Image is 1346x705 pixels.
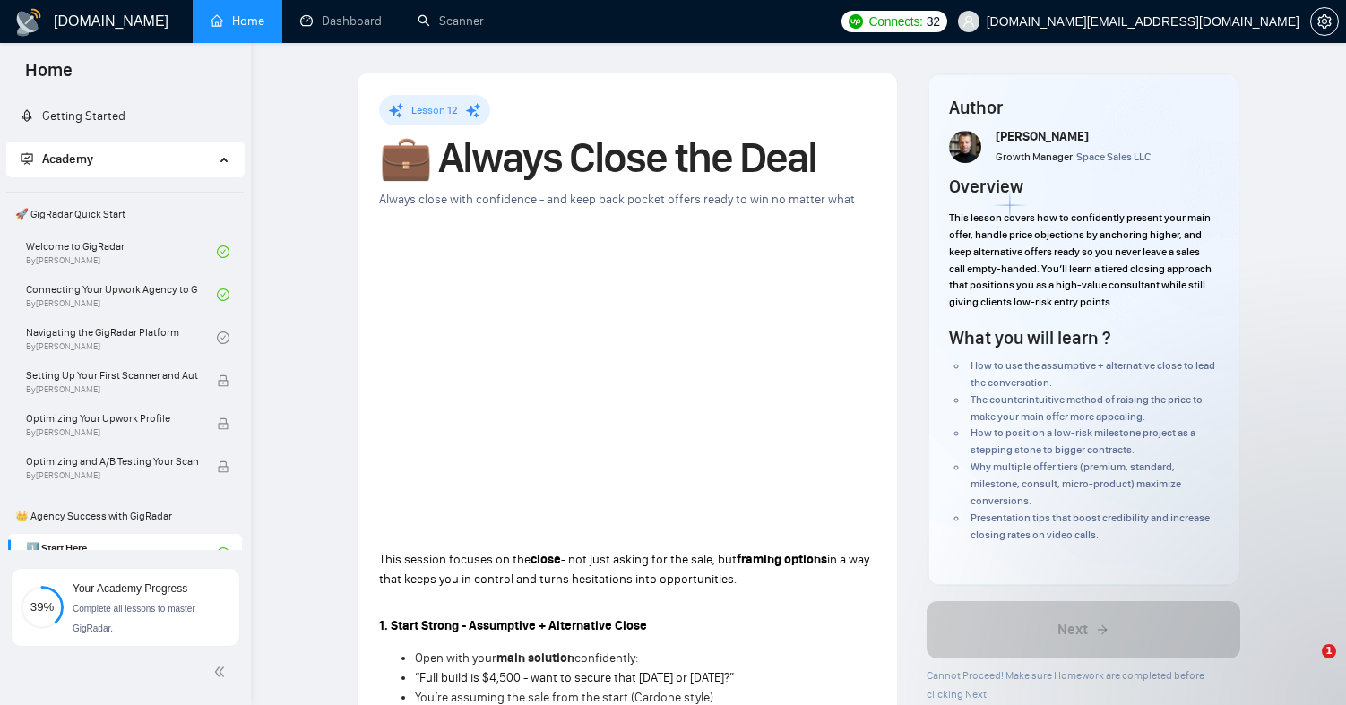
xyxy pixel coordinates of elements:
a: homeHome [211,13,264,29]
a: Navigating the GigRadar PlatformBy[PERSON_NAME] [26,318,217,357]
h4: Author [949,95,1218,120]
span: check-circle [217,288,229,301]
h4: Overview [949,174,1023,199]
h1: 💼 Always Close the Deal [379,138,876,177]
iframe: Intercom live chat [1285,644,1328,687]
img: vlad-t.jpg [949,131,981,163]
span: Always close with confidence - and keep back pocket offers ready to win no matter what [379,192,855,207]
span: Growth Manager [996,150,1073,163]
span: 1 [1322,644,1336,658]
span: - not just asking for the sale, but [561,552,737,567]
span: lock [217,460,229,473]
span: lock [217,374,229,387]
span: How to position a low-risk milestone project as a stepping stone to bigger contracts. [971,426,1195,456]
span: Your Academy Progress [73,582,187,595]
span: lock [217,417,229,430]
strong: 1. Start Strong - Assumptive + Alternative Close [379,618,647,633]
span: setting [1311,14,1338,29]
span: 👑 Agency Success with GigRadar [8,498,242,534]
span: This lesson covers how to confidently present your main offer, handle price objections by anchori... [949,211,1212,308]
a: 1️⃣ Start Here [26,534,217,573]
span: 🚀 GigRadar Quick Start [8,196,242,232]
span: Complete all lessons to master GigRadar. [73,604,195,633]
span: By [PERSON_NAME] [26,384,198,395]
span: in a way that keeps you in control and turns hesitations into opportunities. [379,552,869,587]
h4: What you will learn ? [949,325,1110,350]
span: How to use the assumptive + alternative close to lead the conversation. [971,359,1215,389]
a: setting [1310,14,1339,29]
span: This session focuses on the [379,552,531,567]
span: check-circle [217,245,229,258]
a: Connecting Your Upwork Agency to GigRadarBy[PERSON_NAME] [26,275,217,314]
a: searchScanner [418,13,484,29]
span: Open with your [415,650,496,666]
span: “Full build is $4,500 - want to secure that [DATE] or [DATE]?” [415,670,734,685]
button: Next [927,601,1240,658]
a: Welcome to GigRadarBy[PERSON_NAME] [26,232,217,271]
button: setting [1310,7,1339,36]
span: check-circle [217,331,229,344]
span: Cannot Proceed! Make sure Homework are completed before clicking Next: [927,669,1204,701]
img: logo [14,8,43,37]
span: Connects: [868,12,922,31]
span: user [962,15,975,28]
span: You’re assuming the sale from the start (Cardone style). [415,690,716,705]
span: The counterintuitive method of raising the price to make your main offer more appealing. [971,393,1203,423]
li: Getting Started [6,99,244,134]
strong: main solution [496,650,574,666]
span: Academy [21,151,93,167]
strong: close [531,552,561,567]
a: dashboardDashboard [300,13,382,29]
span: Why multiple offer tiers (premium, standard, milestone, consult, micro-product) maximize conversi... [971,460,1181,507]
span: fund-projection-screen [21,152,33,165]
span: Setting Up Your First Scanner and Auto-Bidder [26,366,198,384]
span: 39% [21,601,64,613]
span: Home [11,57,87,95]
strong: framing options [737,552,827,567]
span: check-circle [217,547,229,560]
span: Academy [42,151,93,167]
img: upwork-logo.png [849,14,863,29]
span: 32 [927,12,940,31]
span: double-left [213,663,231,681]
span: [PERSON_NAME] [996,129,1089,144]
a: rocketGetting Started [21,108,125,124]
span: By [PERSON_NAME] [26,427,198,438]
span: Lesson 12 [411,104,458,116]
span: Presentation tips that boost credibility and increase closing rates on video calls. [971,512,1210,541]
span: Optimizing Your Upwork Profile [26,409,198,427]
span: Space Sales LLC [1076,150,1151,163]
span: By [PERSON_NAME] [26,470,198,481]
span: Optimizing and A/B Testing Your Scanner for Better Results [26,452,198,470]
span: confidently: [574,650,638,666]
